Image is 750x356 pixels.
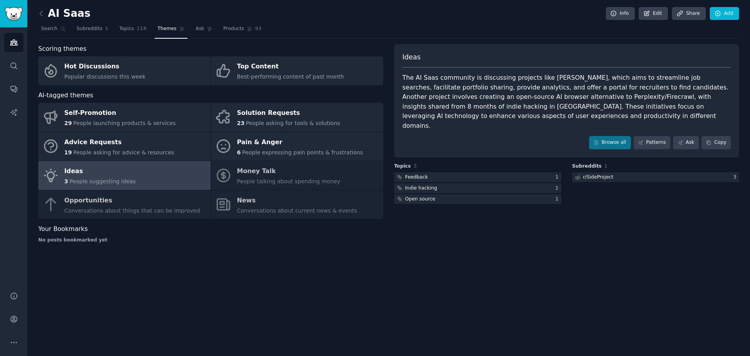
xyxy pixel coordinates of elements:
[38,23,68,39] a: Search
[211,56,383,85] a: Top ContentBest-performing content of past month
[394,172,561,182] a: Feedback1
[223,25,244,32] span: Products
[242,149,363,156] span: People expressing pain points & frustrations
[583,174,614,181] div: r/ SideProject
[116,23,149,39] a: Topics118
[710,7,739,20] a: Add
[64,73,146,80] span: Popular discussions this week
[64,165,136,178] div: Ideas
[74,23,111,39] a: Subreddits1
[105,25,109,32] span: 1
[64,178,68,184] span: 3
[237,120,245,126] span: 23
[38,103,211,132] a: Self-Promotion29People launching products & services
[64,107,176,120] div: Self-Promotion
[405,185,437,192] div: Indie hacking
[64,149,72,156] span: 19
[572,163,602,170] span: Subreddits
[193,23,215,39] a: Ask
[572,172,739,182] a: r/SideProject3
[157,25,177,32] span: Themes
[604,163,607,169] span: 1
[255,25,262,32] span: 93
[702,136,731,149] button: Copy
[673,136,699,149] a: Ask
[237,73,344,80] span: Best-performing content of past month
[73,149,174,156] span: People asking for advice & resources
[402,52,421,62] span: Ideas
[237,136,363,148] div: Pain & Anger
[405,196,435,203] div: Open source
[137,25,147,32] span: 118
[38,91,93,100] span: AI-tagged themes
[41,25,57,32] span: Search
[38,44,86,54] span: Scoring themes
[555,185,561,192] div: 1
[211,103,383,132] a: Solution Requests23People asking for tools & solutions
[211,132,383,161] a: Pain & Anger6People expressing pain points & frustrations
[589,136,631,149] a: Browse all
[555,196,561,203] div: 1
[555,174,561,181] div: 1
[394,183,561,193] a: Indie hacking1
[196,25,204,32] span: Ask
[672,7,705,20] a: Share
[394,163,411,170] span: Topics
[237,61,344,73] div: Top Content
[394,194,561,204] a: Open source1
[634,136,670,149] a: Patterns
[64,61,146,73] div: Hot Discussions
[73,120,175,126] span: People launching products & services
[64,120,72,126] span: 29
[70,178,136,184] span: People suggesting ideas
[402,73,731,131] div: The AI Saas community is discussing projects like [PERSON_NAME], which aims to streamline job sea...
[414,163,417,169] span: 3
[246,120,340,126] span: People asking for tools & solutions
[38,132,211,161] a: Advice Requests19People asking for advice & resources
[64,136,174,148] div: Advice Requests
[77,25,102,32] span: Subreddits
[405,174,428,181] div: Feedback
[38,161,211,190] a: Ideas3People suggesting ideas
[38,237,383,244] div: No posts bookmarked yet
[38,56,211,85] a: Hot DiscussionsPopular discussions this week
[38,7,91,20] h2: AI Saas
[221,23,264,39] a: Products93
[606,7,635,20] a: Info
[119,25,134,32] span: Topics
[38,224,88,234] span: Your Bookmarks
[237,149,241,156] span: 6
[5,7,23,21] img: GummySearch logo
[733,174,739,181] div: 3
[639,7,668,20] a: Edit
[237,107,340,120] div: Solution Requests
[155,23,187,39] a: Themes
